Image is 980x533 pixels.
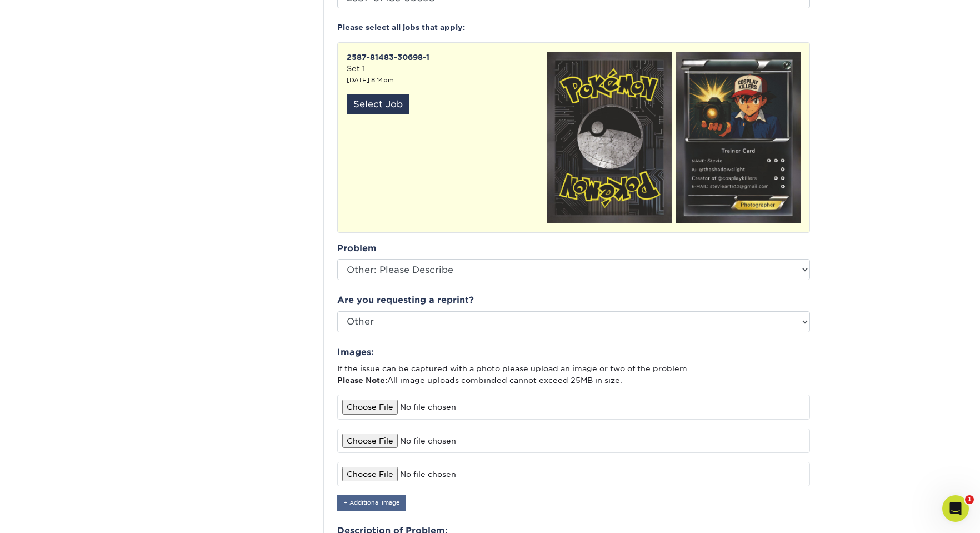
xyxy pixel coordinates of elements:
strong: 2587-81483-30698-1 [347,53,429,62]
iframe: Intercom live chat [942,495,969,522]
strong: Please Note: [337,376,387,385]
button: + Additional Image [337,495,406,510]
iframe: Google Customer Reviews [3,499,94,529]
img: cc5c1140-5921-42af-b1ab-79085e769553.jpg [672,52,801,223]
strong: Problem [337,243,377,253]
div: Select Job [347,94,409,114]
strong: Please select all jobs that apply: [337,23,465,32]
small: [DATE] 8:14pm [347,77,394,84]
span: Set 1 [347,64,365,73]
strong: Images: [337,347,374,357]
img: f3a0eb72-1917-4086-9f2c-dd5dc54dcb7b.jpg [543,52,672,223]
strong: Are you requesting a reprint? [337,295,474,305]
p: If the issue can be captured with a photo please upload an image or two of the problem. All image... [337,363,810,386]
span: 1 [965,495,974,504]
